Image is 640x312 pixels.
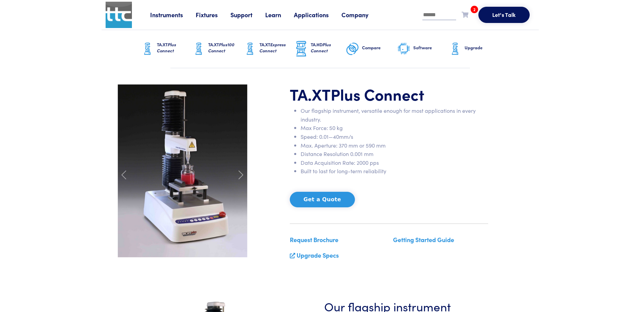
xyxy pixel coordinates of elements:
[311,42,346,54] h6: TA.HD
[290,235,338,244] a: Request Brochure
[106,2,132,28] img: ttc_logo_1x1_v1.0.png
[393,235,454,244] a: Getting Started Guide
[265,10,294,19] a: Learn
[346,41,359,57] img: compare-graphic.png
[243,30,295,68] a: TA.XTExpress Connect
[331,83,424,105] span: Plus Connect
[150,10,196,19] a: Instruments
[301,106,488,124] li: Our flagship instrument, versatile enough for most applications in every industry.
[295,30,346,68] a: TA.HDPlus Connect
[157,41,176,54] span: Plus Connect
[397,30,448,68] a: Software
[297,251,339,259] a: Upgrade Specs
[290,192,355,207] button: Get a Quote
[462,10,468,19] a: 2
[301,141,488,150] li: Max. Aperture: 370 mm or 590 mm
[141,30,192,68] a: TA.XTPlus Connect
[208,42,243,54] h6: TA.XT
[157,42,192,54] h6: TA.XT
[346,30,397,68] a: Compare
[397,42,411,56] img: software-graphic.png
[192,30,243,68] a: TA.XTPlus100 Connect
[259,42,295,54] h6: TA.XT
[301,132,488,141] li: Speed: 0.01—40mm/s
[311,41,331,54] span: Plus Connect
[141,41,154,57] img: ta-xt-graphic.png
[259,41,286,54] span: Express Connect
[208,41,234,54] span: Plus100 Connect
[230,10,265,19] a: Support
[301,150,488,158] li: Distance Resolution 0.001 mm
[341,10,381,19] a: Company
[413,45,448,51] h6: Software
[301,158,488,167] li: Data Acquisition Rate: 2000 pps
[295,40,308,58] img: ta-hd-graphic.png
[294,10,341,19] a: Applications
[243,41,257,57] img: ta-xt-graphic.png
[465,45,500,51] h6: Upgrade
[290,84,488,104] h1: TA.XT
[448,30,500,68] a: Upgrade
[362,45,397,51] h6: Compare
[118,84,247,257] img: carousel-ta-xt-plus-bloom.jpg
[301,167,488,176] li: Built to last for long-term reliability
[301,124,488,132] li: Max Force: 50 kg
[471,6,478,13] span: 2
[478,7,530,23] button: Let's Talk
[192,41,205,57] img: ta-xt-graphic.png
[448,41,462,57] img: ta-xt-graphic.png
[196,10,230,19] a: Fixtures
